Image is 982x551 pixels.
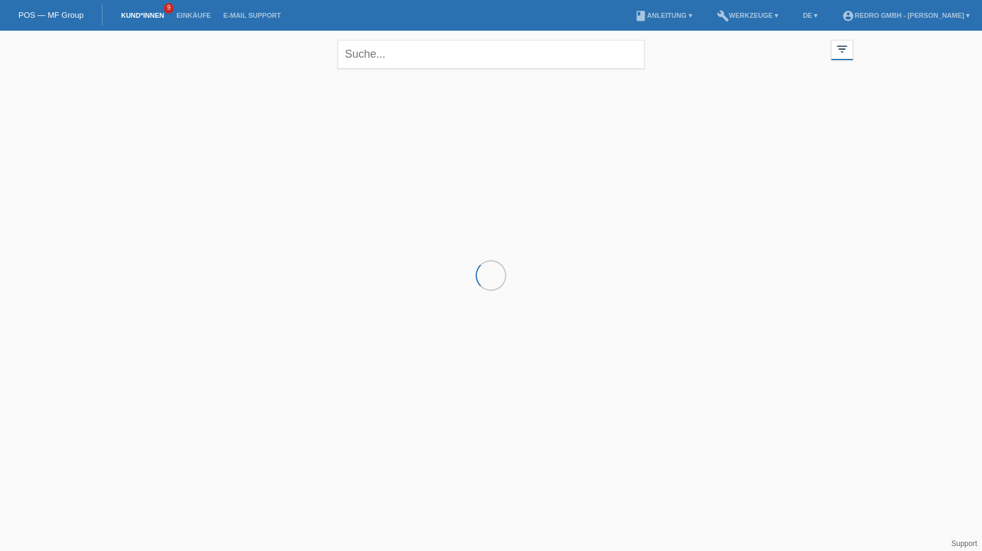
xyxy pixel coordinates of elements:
a: E-Mail Support [217,12,287,19]
a: Kund*innen [115,12,170,19]
span: 9 [164,3,174,13]
i: build [717,10,729,22]
a: Support [951,539,977,548]
a: buildWerkzeuge ▾ [711,12,785,19]
a: DE ▾ [797,12,824,19]
i: book [635,10,647,22]
input: Suche... [338,40,644,69]
i: account_circle [842,10,854,22]
i: filter_list [835,42,849,56]
a: account_circleRedro GmbH - [PERSON_NAME] ▾ [836,12,976,19]
a: POS — MF Group [18,10,83,20]
a: bookAnleitung ▾ [628,12,698,19]
a: Einkäufe [170,12,217,19]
